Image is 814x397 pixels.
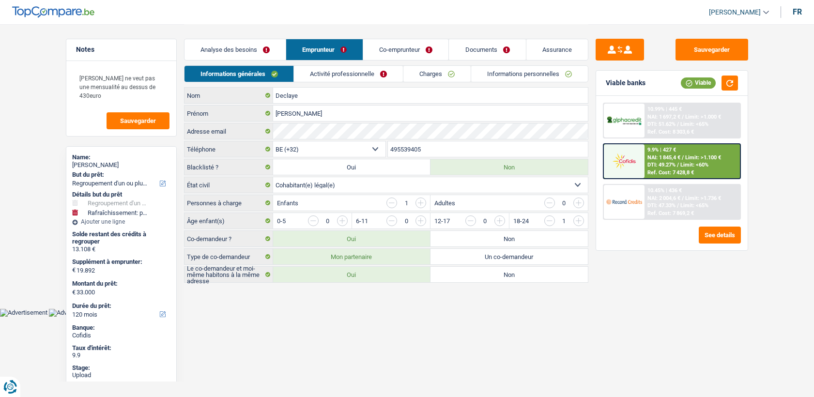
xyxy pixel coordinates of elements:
label: Oui [273,231,430,246]
a: Assurance [526,39,588,60]
a: Analyse des besoins [184,39,286,60]
div: 10.45% | 436 € [647,187,682,194]
label: Durée du prêt: [72,302,169,310]
span: Limit: <65% [680,121,708,127]
div: 0 [323,218,332,224]
label: État civil [184,177,273,193]
span: DTI: 47.33% [647,202,676,209]
label: Personnes à charge [184,195,273,211]
div: 10.99% | 445 € [647,106,682,112]
img: Cofidis [606,152,642,170]
label: Nom [184,88,273,103]
div: Ref. Cost: 7 428,8 € [647,169,694,176]
label: Montant du prêt: [72,280,169,288]
span: € [72,266,76,274]
div: Détails but du prêt [72,191,170,198]
div: 13.108 € [72,245,170,253]
label: But du prêt: [72,171,169,179]
label: Blacklisté ? [184,159,273,175]
label: Oui [273,159,430,175]
div: Stage: [72,364,170,372]
div: 0 [560,200,568,206]
div: Viable [681,77,716,88]
span: Limit: >1.000 € [685,114,721,120]
label: Type de co-demandeur [184,249,273,264]
label: 0-5 [277,218,286,224]
label: Adresse email [184,123,273,139]
label: Âge enfant(s) [184,213,273,229]
span: Limit: >1.100 € [685,154,721,161]
button: See details [699,227,741,244]
img: Advertisement [49,309,96,317]
button: Sauvegarder [676,39,748,61]
div: 9.9 [72,351,170,359]
span: NAI: 2 004,6 € [647,195,680,201]
img: Record Credits [606,193,642,211]
label: Mon partenaire [273,249,430,264]
label: Enfants [277,200,298,206]
img: AlphaCredit [606,115,642,126]
div: Ref. Cost: 7 869,2 € [647,210,694,216]
div: Ajouter une ligne [72,218,170,225]
span: DTI: 49.27% [647,162,676,168]
span: / [682,114,684,120]
span: / [677,202,679,209]
label: Non [430,267,588,282]
span: Limit: <65% [680,202,708,209]
span: Limit: <60% [680,162,708,168]
span: Limit: >1.736 € [685,195,721,201]
span: / [682,195,684,201]
span: [PERSON_NAME] [709,8,761,16]
a: Activité professionnelle [294,66,403,82]
label: Non [430,231,588,246]
label: Non [430,159,588,175]
a: [PERSON_NAME] [701,4,769,20]
a: Documents [449,39,525,60]
label: Le co-demandeur et moi-même habitons à la même adresse [184,267,273,282]
label: Supplément à emprunter: [72,258,169,266]
div: Cofidis [72,332,170,339]
label: Prénom [184,106,273,121]
h5: Notes [76,46,167,54]
div: Name: [72,153,170,161]
span: NAI: 1 697,2 € [647,114,680,120]
a: Co-emprunteur [363,39,448,60]
div: 9.9% | 427 € [647,147,676,153]
input: 401020304 [388,141,588,157]
a: Informations personnelles [471,66,588,82]
label: Oui [273,267,430,282]
span: DTI: 51.62% [647,121,676,127]
div: 1 [402,200,411,206]
div: [PERSON_NAME] [72,161,170,169]
button: Sauvegarder [107,112,169,129]
span: / [677,121,679,127]
img: TopCompare Logo [12,6,94,18]
div: Solde restant des crédits à regrouper [72,230,170,245]
label: Co-demandeur ? [184,231,273,246]
a: Informations générales [184,66,294,82]
span: € [72,289,76,296]
div: Upload [72,371,170,379]
div: fr [793,7,802,16]
div: Viable banks [606,79,645,87]
div: Taux d'intérêt: [72,344,170,352]
span: NAI: 1 845,4 € [647,154,680,161]
span: / [677,162,679,168]
label: Téléphone [184,141,273,157]
label: Un co-demandeur [430,249,588,264]
label: Adultes [434,200,455,206]
a: Charges [403,66,471,82]
div: Banque: [72,324,170,332]
a: Emprunteur [286,39,363,60]
div: Ref. Cost: 8 303,6 € [647,129,694,135]
span: / [682,154,684,161]
span: Sauvegarder [120,118,156,124]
